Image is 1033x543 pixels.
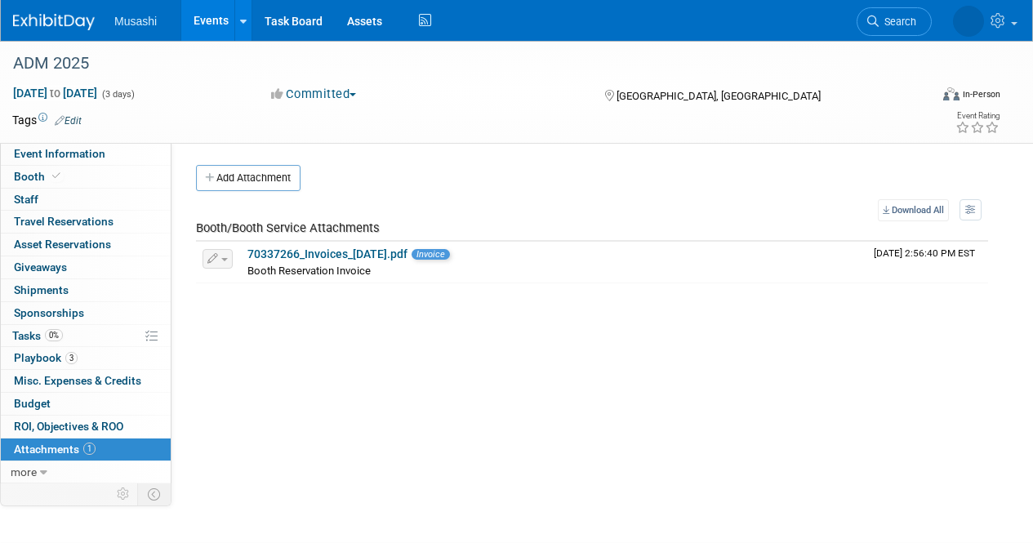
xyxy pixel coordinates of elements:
[857,7,932,36] a: Search
[617,90,821,102] span: [GEOGRAPHIC_DATA], [GEOGRAPHIC_DATA]
[1,370,171,392] a: Misc. Expenses & Credits
[879,16,916,28] span: Search
[1,393,171,415] a: Budget
[55,115,82,127] a: Edit
[878,199,949,221] a: Download All
[1,234,171,256] a: Asset Reservations
[52,171,60,180] i: Booth reservation complete
[12,86,98,100] span: [DATE] [DATE]
[1,438,171,461] a: Attachments1
[856,85,1000,109] div: Event Format
[14,420,123,433] span: ROI, Objectives & ROO
[14,443,96,456] span: Attachments
[247,265,371,277] span: Booth Reservation Invoice
[1,211,171,233] a: Travel Reservations
[196,220,380,235] span: Booth/Booth Service Attachments
[7,49,916,78] div: ADM 2025
[1,461,171,483] a: more
[14,260,67,274] span: Giveaways
[1,325,171,347] a: Tasks0%
[14,283,69,296] span: Shipments
[14,147,105,160] span: Event Information
[1,143,171,165] a: Event Information
[109,483,138,505] td: Personalize Event Tab Strip
[962,88,1000,100] div: In-Person
[874,247,975,259] span: Upload Timestamp
[14,215,114,228] span: Travel Reservations
[83,443,96,455] span: 1
[265,86,363,103] button: Committed
[12,112,82,128] td: Tags
[867,242,988,283] td: Upload Timestamp
[1,279,171,301] a: Shipments
[100,89,135,100] span: (3 days)
[943,87,960,100] img: Format-Inperson.png
[196,165,301,191] button: Add Attachment
[1,256,171,278] a: Giveaways
[1,302,171,324] a: Sponsorships
[14,306,84,319] span: Sponsorships
[14,238,111,251] span: Asset Reservations
[114,15,157,28] span: Musashi
[13,14,95,30] img: ExhibitDay
[45,329,63,341] span: 0%
[1,416,171,438] a: ROI, Objectives & ROO
[138,483,171,505] td: Toggle Event Tabs
[65,352,78,364] span: 3
[955,112,1000,120] div: Event Rating
[11,465,37,478] span: more
[1,166,171,188] a: Booth
[14,193,38,206] span: Staff
[14,351,78,364] span: Playbook
[1,347,171,369] a: Playbook3
[12,329,63,342] span: Tasks
[14,170,64,183] span: Booth
[47,87,63,100] span: to
[953,6,984,37] img: Chris Morley
[1,189,171,211] a: Staff
[412,249,450,260] span: Invoice
[14,374,141,387] span: Misc. Expenses & Credits
[14,397,51,410] span: Budget
[247,247,407,260] a: 70337266_Invoices_[DATE].pdf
